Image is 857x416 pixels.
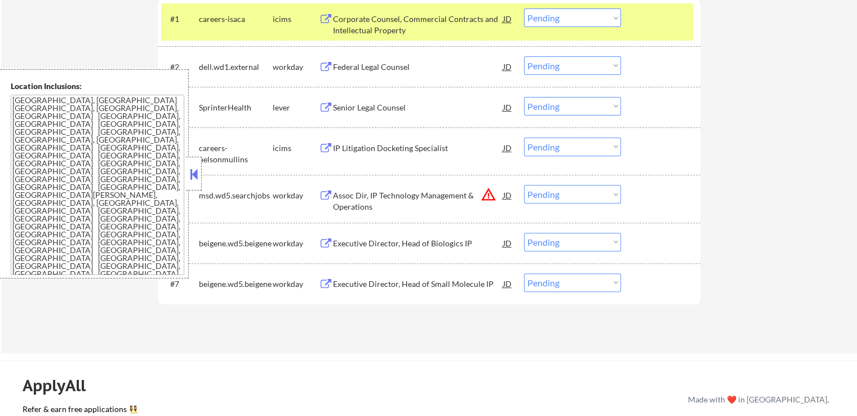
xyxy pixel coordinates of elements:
[199,14,273,25] div: careers-isaca
[333,278,503,290] div: Executive Director, Head of Small Molecule IP
[170,61,190,73] div: #2
[333,14,503,36] div: Corporate Counsel, Commercial Contracts and Intellectual Property
[273,278,319,290] div: workday
[170,278,190,290] div: #7
[502,8,513,29] div: JD
[333,61,503,73] div: Federal Legal Counsel
[333,143,503,154] div: IP Litigation Docketing Specialist
[502,97,513,117] div: JD
[502,56,513,77] div: JD
[199,238,273,249] div: beigene.wd5.beigene
[502,185,513,205] div: JD
[273,190,319,201] div: workday
[273,102,319,113] div: lever
[502,273,513,294] div: JD
[333,102,503,113] div: Senior Legal Counsel
[199,61,273,73] div: dell.wd1.external
[23,376,99,395] div: ApplyAll
[273,238,319,249] div: workday
[333,238,503,249] div: Executive Director, Head of Biologics IP
[199,143,273,165] div: careers-nelsonmullins
[273,143,319,154] div: icims
[273,61,319,73] div: workday
[273,14,319,25] div: icims
[199,190,273,201] div: msd.wd5.searchjobs
[170,14,190,25] div: #1
[333,190,503,212] div: Assoc Dir, IP Technology Management & Operations
[199,102,273,113] div: SprinterHealth
[502,138,513,158] div: JD
[199,278,273,290] div: beigene.wd5.beigene
[502,233,513,253] div: JD
[481,187,496,202] button: warning_amber
[11,81,184,92] div: Location Inclusions:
